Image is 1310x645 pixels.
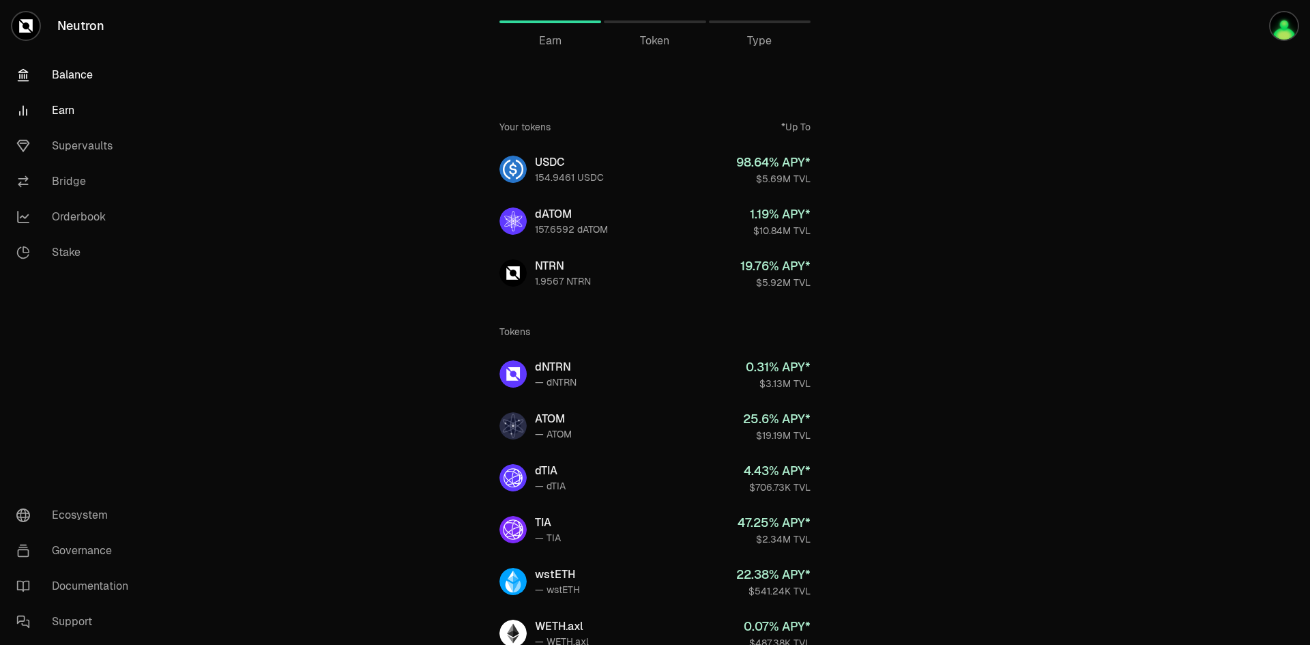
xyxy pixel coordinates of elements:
[499,412,527,440] img: ATOM
[489,505,821,554] a: TIATIA— TIA47.25% APY*$2.34M TVL
[489,197,821,246] a: dATOMdATOM157.6592 dATOM1.19% APY*$10.84M TVL
[489,145,821,194] a: USDCUSDC154.9461 USDC98.64% APY*$5.69M TVL
[535,618,589,635] div: WETH.axl
[535,171,604,184] div: 154.9461 USDC
[5,128,147,164] a: Supervaults
[535,583,580,597] div: — wstETH
[736,584,811,598] div: $541.24K TVL
[499,120,551,134] div: Your tokens
[744,481,811,494] div: $706.73K TVL
[740,257,811,276] div: 19.76 % APY*
[744,461,811,481] div: 4.43 % APY*
[746,377,811,390] div: $3.13M TVL
[489,557,821,606] a: wstETHwstETH— wstETH22.38% APY*$541.24K TVL
[499,325,530,339] div: Tokens
[489,401,821,450] a: ATOMATOM— ATOM25.6% APY*$19.19M TVL
[5,569,147,604] a: Documentation
[5,93,147,128] a: Earn
[750,224,811,238] div: $10.84M TVL
[1270,12,1298,40] img: picsou
[747,33,772,49] span: Type
[5,533,147,569] a: Governance
[5,604,147,640] a: Support
[736,172,811,186] div: $5.69M TVL
[535,258,591,274] div: NTRN
[535,223,608,236] div: 157.6592 dATOM
[489,453,821,502] a: dTIAdTIA— dTIA4.43% APY*$706.73K TVL
[499,516,527,543] img: TIA
[535,531,561,545] div: — TIA
[736,565,811,584] div: 22.38 % APY*
[781,120,811,134] div: *Up To
[640,33,669,49] span: Token
[535,154,604,171] div: USDC
[746,358,811,377] div: 0.31 % APY*
[5,235,147,270] a: Stake
[738,513,811,532] div: 47.25 % APY*
[499,464,527,491] img: dTIA
[750,205,811,224] div: 1.19 % APY*
[499,5,601,38] a: Earn
[499,360,527,388] img: dNTRN
[535,567,580,583] div: wstETH
[535,515,561,531] div: TIA
[535,411,572,427] div: ATOM
[5,199,147,235] a: Orderbook
[489,248,821,298] a: NTRNNTRN1.9567 NTRN19.76% APY*$5.92M TVL
[535,274,591,288] div: 1.9567 NTRN
[535,375,577,389] div: — dNTRN
[535,463,566,479] div: dTIA
[499,568,527,595] img: wstETH
[535,206,608,223] div: dATOM
[743,410,811,429] div: 25.6 % APY*
[744,617,811,636] div: 0.07 % APY*
[535,479,566,493] div: — dTIA
[539,33,562,49] span: Earn
[5,164,147,199] a: Bridge
[535,427,572,441] div: — ATOM
[740,276,811,289] div: $5.92M TVL
[499,259,527,287] img: NTRN
[5,57,147,93] a: Balance
[5,498,147,533] a: Ecosystem
[738,532,811,546] div: $2.34M TVL
[535,359,577,375] div: dNTRN
[743,429,811,442] div: $19.19M TVL
[489,349,821,399] a: dNTRNdNTRN— dNTRN0.31% APY*$3.13M TVL
[499,156,527,183] img: USDC
[736,153,811,172] div: 98.64 % APY*
[499,207,527,235] img: dATOM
